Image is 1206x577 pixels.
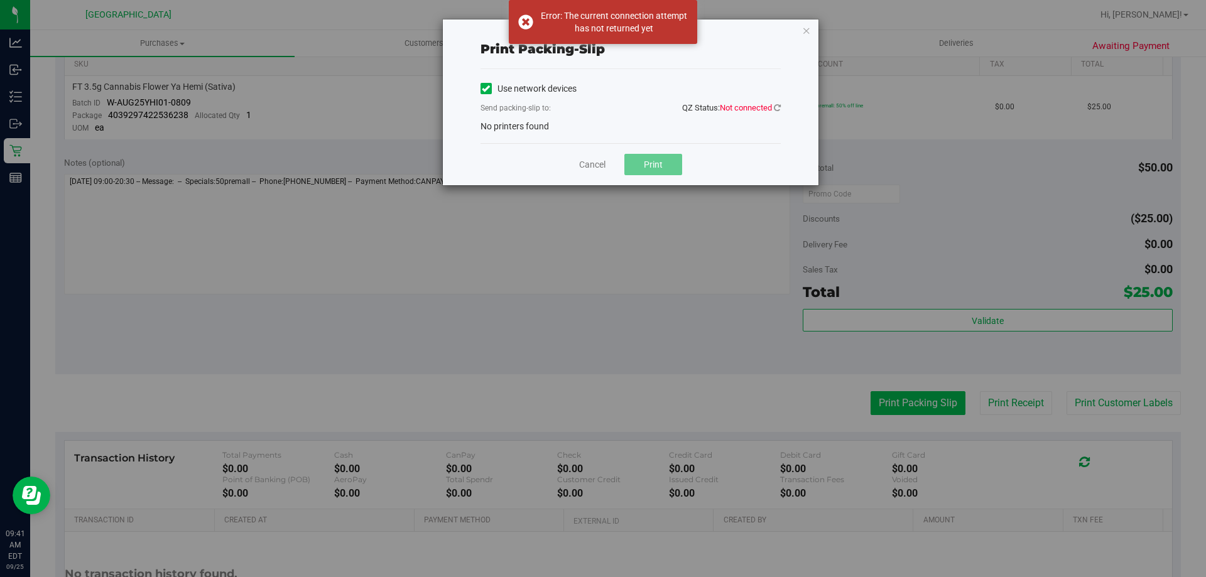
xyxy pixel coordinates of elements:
span: Not connected [720,103,772,112]
button: Print [624,154,682,175]
a: Cancel [579,158,606,171]
span: QZ Status: [682,103,781,112]
label: Use network devices [481,82,577,95]
iframe: Resource center [13,477,50,514]
span: No printers found [481,121,549,131]
span: Print [644,159,663,170]
label: Send packing-slip to: [481,102,551,114]
span: Print packing-slip [481,41,605,57]
div: Error: The current connection attempt has not returned yet [540,9,688,35]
